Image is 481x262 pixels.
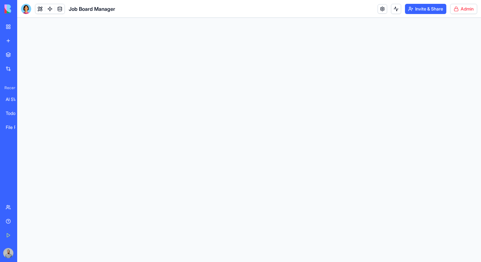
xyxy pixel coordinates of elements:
[6,110,24,117] div: Todo List App
[2,121,27,134] a: File Preview Hub
[2,107,27,120] a: Todo List App
[450,4,477,14] button: Admin
[3,248,13,258] img: image_123650291_bsq8ao.jpg
[6,96,24,103] div: AI SWOT Analysis Tool
[4,4,44,13] img: logo
[2,93,27,106] a: AI SWOT Analysis Tool
[2,85,15,90] span: Recent
[69,5,115,13] span: Job Board Manager
[6,124,24,131] div: File Preview Hub
[405,4,446,14] button: Invite & Share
